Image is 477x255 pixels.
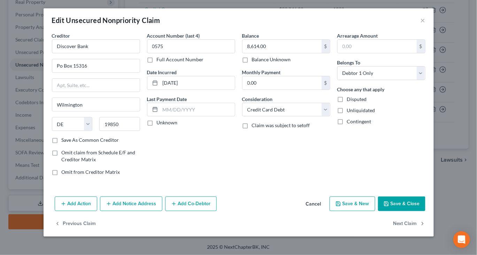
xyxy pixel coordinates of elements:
[147,39,235,53] input: XXXX
[322,76,330,90] div: $
[52,59,140,72] input: Enter address...
[147,32,200,39] label: Account Number (last 4)
[378,196,425,211] button: Save & Close
[62,169,120,175] span: Omit from Creditor Matrix
[100,196,162,211] button: Add Notice Address
[243,40,322,53] input: 0.00
[147,95,187,103] label: Last Payment Date
[52,98,140,111] input: Enter city...
[453,231,470,248] div: Open Intercom Messenger
[52,15,160,25] div: Edit Unsecured Nonpriority Claim
[157,119,178,126] label: Unknown
[62,137,119,144] label: Save As Common Creditor
[322,40,330,53] div: $
[347,107,375,113] span: Unliquidated
[62,149,136,162] span: Omit claim from Schedule E/F and Creditor Matrix
[243,76,322,90] input: 0.00
[300,197,327,211] button: Cancel
[338,40,417,53] input: 0.00
[347,118,371,124] span: Contingent
[242,95,273,103] label: Consideration
[252,56,291,63] label: Balance Unknown
[337,86,385,93] label: Choose any that apply
[147,69,177,76] label: Date Incurred
[52,39,140,53] input: Search creditor by name...
[160,76,235,90] input: MM/DD/YYYY
[55,217,96,231] button: Previous Claim
[252,122,310,128] span: Claim was subject to setoff
[99,117,140,131] input: Enter zip...
[160,103,235,116] input: MM/DD/YYYY
[52,33,70,39] span: Creditor
[337,60,361,65] span: Belongs To
[347,96,367,102] span: Disputed
[421,16,425,24] button: ×
[393,217,425,231] button: Next Claim
[337,32,378,39] label: Arrearage Amount
[417,40,425,53] div: $
[330,196,375,211] button: Save & New
[242,69,281,76] label: Monthly Payment
[55,196,97,211] button: Add Action
[242,32,259,39] label: Balance
[157,56,204,63] label: Full Account Number
[52,79,140,92] input: Apt, Suite, etc...
[165,196,217,211] button: Add Co-Debtor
